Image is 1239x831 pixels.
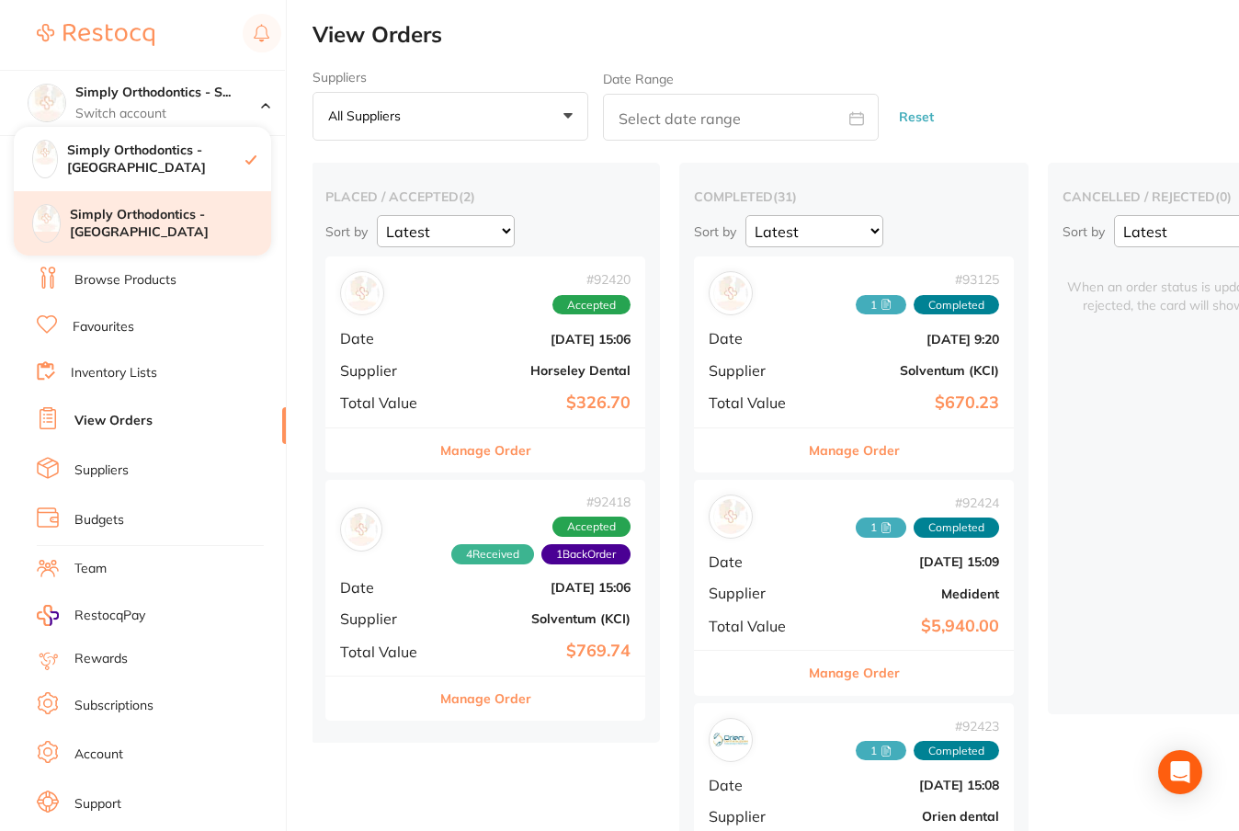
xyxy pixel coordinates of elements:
[328,108,408,124] p: All suppliers
[440,677,531,721] button: Manage Order
[809,428,900,472] button: Manage Order
[709,394,801,411] span: Total Value
[74,271,176,290] a: Browse Products
[70,206,271,242] h4: Simply Orthodontics - [GEOGRAPHIC_DATA]
[33,205,60,232] img: Simply Orthodontics - Sydenham
[340,643,432,660] span: Total Value
[856,719,999,734] span: # 92423
[74,511,124,529] a: Budgets
[447,642,631,661] b: $769.74
[340,394,432,411] span: Total Value
[856,741,906,761] span: Received
[74,412,153,430] a: View Orders
[325,188,645,205] h2: placed / accepted ( 2 )
[709,330,801,347] span: Date
[552,295,631,315] span: Accepted
[709,808,801,825] span: Supplier
[37,24,154,46] img: Restocq Logo
[340,362,432,379] span: Supplier
[809,651,900,695] button: Manage Order
[713,499,748,534] img: Medident
[340,330,432,347] span: Date
[815,809,999,824] b: Orien dental
[74,461,129,480] a: Suppliers
[552,272,631,287] span: # 92420
[694,223,736,240] p: Sort by
[914,741,999,761] span: Completed
[856,295,906,315] span: Received
[325,256,645,472] div: Horseley Dental#92420AcceptedDate[DATE] 15:06SupplierHorseley DentalTotal Value$326.70Manage Order
[345,276,380,311] img: Horseley Dental
[603,72,674,86] label: Date Range
[340,579,432,596] span: Date
[74,560,107,578] a: Team
[709,777,801,793] span: Date
[603,94,879,141] input: Select date range
[447,393,631,413] b: $326.70
[74,746,123,764] a: Account
[37,605,145,626] a: RestocqPay
[694,188,1014,205] h2: completed ( 31 )
[815,778,999,792] b: [DATE] 15:08
[815,617,999,636] b: $5,940.00
[325,480,645,721] div: Solventum (KCI)#924184Received1BackOrderAcceptedDate[DATE] 15:06SupplierSolventum (KCI)Total Valu...
[74,607,145,625] span: RestocqPay
[815,332,999,347] b: [DATE] 9:20
[856,272,999,287] span: # 93125
[74,795,121,814] a: Support
[541,544,631,564] span: Back orders
[1063,223,1105,240] p: Sort by
[345,513,378,546] img: Solventum (KCI)
[856,518,906,538] span: Received
[815,586,999,601] b: Medident
[709,618,801,634] span: Total Value
[74,650,128,668] a: Rewards
[71,364,157,382] a: Inventory Lists
[856,495,999,510] span: # 92424
[914,295,999,315] span: Completed
[893,93,939,142] button: Reset
[75,84,261,102] h4: Simply Orthodontics - Sunbury
[713,276,748,311] img: Solventum (KCI)
[67,142,245,177] h4: Simply Orthodontics - [GEOGRAPHIC_DATA]
[74,697,153,715] a: Subscriptions
[313,22,1239,48] h2: View Orders
[28,85,65,121] img: Simply Orthodontics - Sunbury
[37,605,59,626] img: RestocqPay
[447,332,631,347] b: [DATE] 15:06
[37,14,154,56] a: Restocq Logo
[440,428,531,472] button: Manage Order
[447,363,631,378] b: Horseley Dental
[709,585,801,601] span: Supplier
[340,610,432,627] span: Supplier
[709,553,801,570] span: Date
[713,723,748,757] img: Orien dental
[1158,750,1202,794] div: Open Intercom Messenger
[552,517,631,537] span: Accepted
[313,92,588,142] button: All suppliers
[815,393,999,413] b: $670.23
[914,518,999,538] span: Completed
[447,611,631,626] b: Solventum (KCI)
[382,495,631,509] span: # 92418
[33,141,57,165] img: Simply Orthodontics - Sunbury
[815,363,999,378] b: Solventum (KCI)
[447,580,631,595] b: [DATE] 15:06
[75,105,261,123] p: Switch account
[709,362,801,379] span: Supplier
[325,223,368,240] p: Sort by
[73,318,134,336] a: Favourites
[451,544,534,564] span: Received
[815,554,999,569] b: [DATE] 15:09
[313,70,588,85] label: Suppliers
